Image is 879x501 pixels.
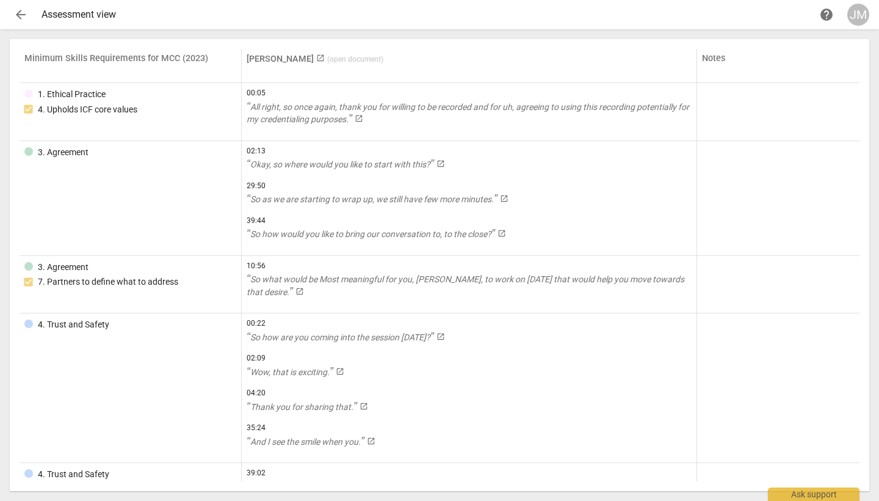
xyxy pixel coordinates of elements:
[247,228,692,241] a: So how would you like to bring our conversation to, to the close?
[38,103,137,116] div: 4. Upholds ICF core values
[295,287,304,296] span: launch
[816,4,837,26] a: Help
[13,7,28,22] span: arrow_back
[247,158,692,171] a: Okay, so where would you like to start with this?
[497,229,506,238] span: launch
[819,7,834,22] span: help
[247,353,692,364] span: 02:09
[247,194,497,204] span: So as we are starting to wrap up, we still have few more minutes.
[247,216,692,226] span: 39:44
[336,367,344,376] span: launch
[247,159,434,169] span: Okay, so where would you like to start with this?
[247,436,692,448] a: And I see the smile when you.
[500,194,508,203] span: launch
[38,146,89,159] div: 3. Agreement
[355,114,363,123] span: launch
[247,318,692,329] span: 00:22
[247,273,692,298] a: So what would be Most meaningful for you, [PERSON_NAME], to work on [DATE] that would help you mo...
[436,159,445,168] span: launch
[247,402,357,412] span: Thank you for sharing that.
[247,367,333,377] span: Wow, that is exciting.
[38,276,178,288] div: 7. Partners to define what to address
[38,88,106,101] div: 1. Ethical Practice
[247,101,692,126] a: All right, so once again, thank you for willing to be recorded and for uh, agreeing to using this...
[247,366,692,379] a: Wow, that is exciting.
[247,423,692,433] span: 35:24
[247,181,692,191] span: 29:50
[247,388,692,398] span: 04:20
[247,274,684,297] span: So what would be Most meaningful for you, [PERSON_NAME], to work on [DATE] that would help you mo...
[247,146,692,156] span: 02:13
[42,9,816,20] div: Assessment view
[247,88,692,98] span: 00:05
[247,54,383,64] a: [PERSON_NAME] (open document)
[360,402,368,411] span: launch
[847,4,869,26] button: JM
[247,331,692,344] a: So how are you coming into the session [DATE]?
[697,49,859,83] th: Notes
[327,55,383,64] span: ( open document )
[247,401,692,414] a: Thank you for sharing that.
[247,437,364,447] span: And I see the smile when you.
[768,488,859,501] div: Ask support
[38,318,109,331] div: 4. Trust and Safety
[247,102,689,125] span: All right, so once again, thank you for willing to be recorded and for uh, agreeing to using this...
[436,332,445,341] span: launch
[20,49,242,83] th: Minimum Skills Requirements for MCC (2023)
[38,468,109,481] div: 4. Trust and Safety
[247,229,495,239] span: So how would you like to bring our conversation to, to the close?
[247,481,692,494] a: Um, you deserve that and um, really I'm happy for you.
[367,437,375,445] span: launch
[247,468,692,478] span: 39:02
[247,332,434,342] span: So how are you coming into the session [DATE]?
[316,54,325,62] span: launch
[247,261,692,271] span: 10:56
[247,193,692,206] a: So as we are starting to wrap up, we still have few more minutes.
[38,261,89,274] div: 3. Agreement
